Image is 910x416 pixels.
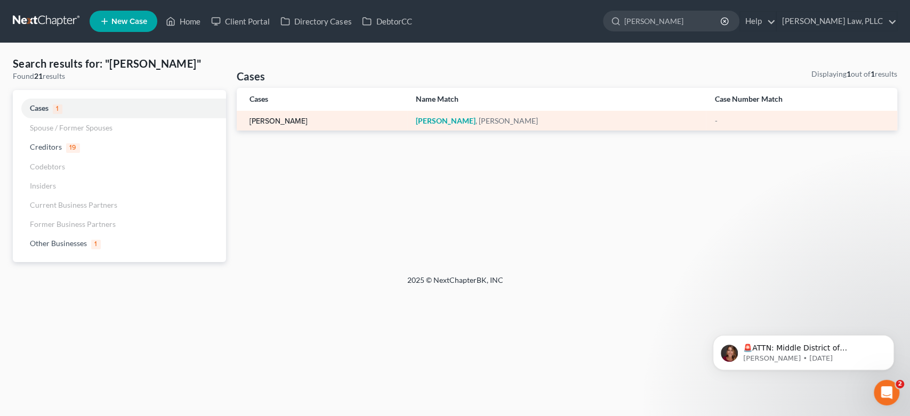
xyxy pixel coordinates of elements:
a: Cases1 [13,99,226,118]
div: Found results [13,71,226,81]
a: [PERSON_NAME] Law, PLLC [777,12,897,31]
div: - [714,116,884,126]
th: Case Number Match [706,88,897,111]
span: 1 [53,104,62,114]
a: Directory Cases [275,12,357,31]
div: 2025 © NextChapterBK, INC [151,275,759,294]
span: Cases [30,103,49,112]
a: Home [160,12,206,31]
em: [PERSON_NAME] [416,116,476,125]
a: Codebtors [13,157,226,176]
span: Creditors [30,142,62,151]
iframe: Intercom notifications message [697,313,910,387]
input: Search by name... [624,11,722,31]
a: Insiders [13,176,226,195]
a: Spouse / Former Spouses [13,118,226,137]
th: Cases [237,88,407,111]
a: Client Portal [206,12,275,31]
span: Other Businesses [30,239,87,248]
a: DebtorCC [357,12,417,31]
th: Name Match [407,88,706,111]
span: 1 [91,240,101,249]
a: Creditors19 [13,137,226,157]
strong: 1 [847,69,851,78]
strong: 1 [871,69,875,78]
a: [PERSON_NAME] [249,118,308,125]
div: , [PERSON_NAME] [416,116,698,126]
span: New Case [111,18,147,26]
span: 19 [66,143,80,153]
span: Current Business Partners [30,200,117,209]
h4: Cases [237,69,265,84]
a: Help [740,12,776,31]
span: Former Business Partners [30,219,116,229]
div: Displaying out of results [811,69,897,79]
h4: Search results for: "[PERSON_NAME]" [13,56,226,71]
a: Current Business Partners [13,195,226,215]
span: 2 [896,380,904,388]
span: Spouse / Former Spouses [30,123,112,132]
span: Insiders [30,181,56,190]
span: Codebtors [30,162,65,171]
a: Former Business Partners [13,215,226,234]
a: Other Businesses1 [13,234,226,254]
iframe: Intercom live chat [874,380,899,405]
strong: 21 [34,71,43,80]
